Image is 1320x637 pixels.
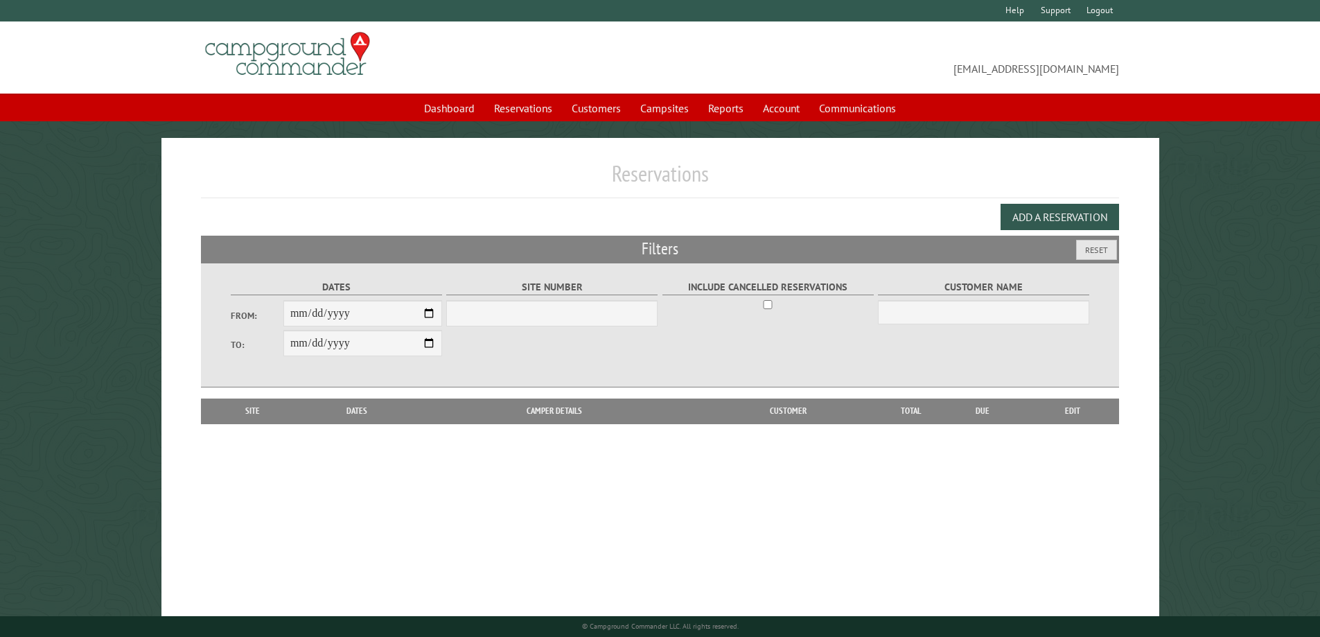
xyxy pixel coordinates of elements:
label: Site Number [446,279,658,295]
th: Site [208,399,298,424]
a: Reservations [486,95,561,121]
h2: Filters [201,236,1120,262]
button: Add a Reservation [1001,204,1119,230]
label: Customer Name [878,279,1089,295]
label: Include Cancelled Reservations [662,279,874,295]
span: [EMAIL_ADDRESS][DOMAIN_NAME] [660,38,1120,77]
a: Dashboard [416,95,483,121]
a: Reports [700,95,752,121]
a: Customers [563,95,629,121]
a: Account [755,95,808,121]
label: From: [231,309,283,322]
th: Total [883,399,939,424]
label: Dates [231,279,442,295]
th: Dates [298,399,416,424]
button: Reset [1076,240,1117,260]
a: Communications [811,95,904,121]
h1: Reservations [201,160,1120,198]
label: To: [231,338,283,351]
img: Campground Commander [201,27,374,81]
small: © Campground Commander LLC. All rights reserved. [582,622,739,631]
th: Camper Details [416,399,692,424]
th: Due [939,399,1026,424]
th: Customer [692,399,883,424]
th: Edit [1026,399,1120,424]
a: Campsites [632,95,697,121]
